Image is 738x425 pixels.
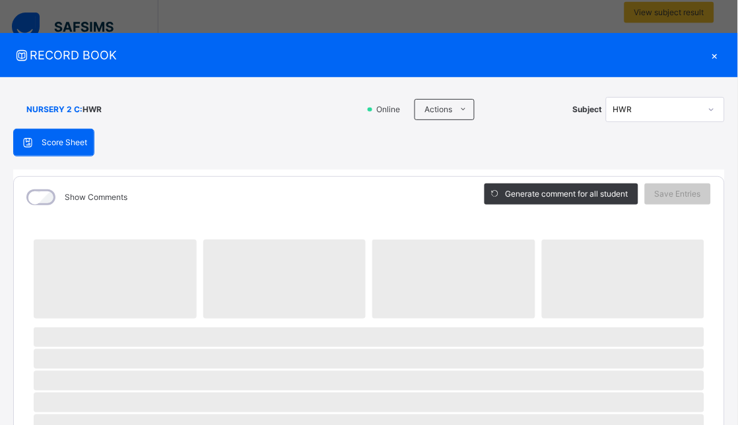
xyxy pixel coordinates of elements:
[506,188,628,200] span: Generate comment for all student
[34,393,704,412] span: ‌
[13,46,705,64] span: RECORD BOOK
[542,240,705,319] span: ‌
[425,104,453,115] span: Actions
[34,327,704,347] span: ‌
[375,104,408,115] span: Online
[613,104,700,115] div: HWR
[203,240,366,319] span: ‌
[34,349,704,369] span: ‌
[705,46,725,64] div: ×
[83,104,102,115] span: HWR
[65,191,127,203] label: Show Comments
[34,371,704,391] span: ‌
[573,104,603,115] span: Subject
[372,240,535,319] span: ‌
[34,240,197,319] span: ‌
[42,137,87,148] span: Score Sheet
[26,104,83,115] span: NURSERY 2 C :
[655,188,701,200] span: Save Entries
